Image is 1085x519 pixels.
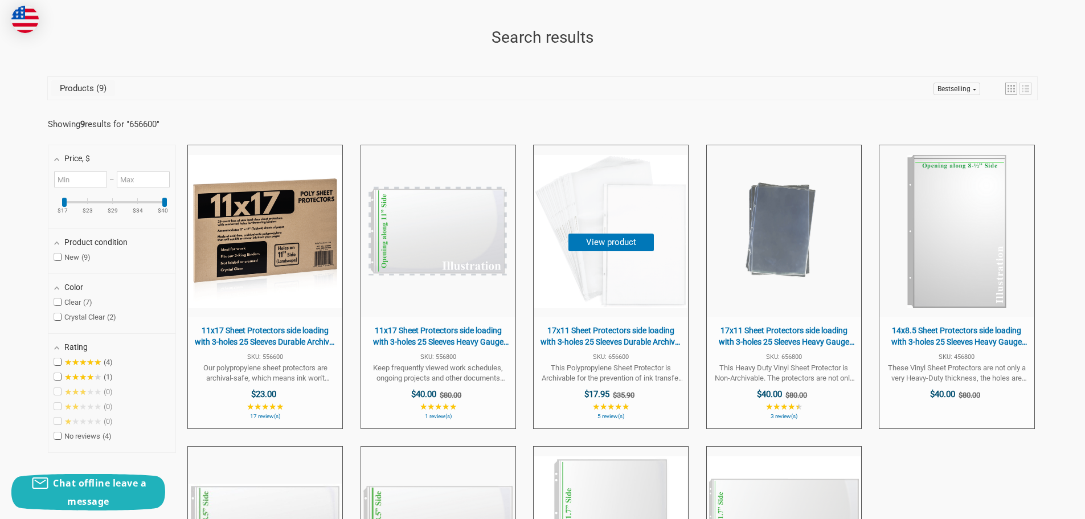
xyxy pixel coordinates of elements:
[959,391,980,399] span: $80.00
[64,342,88,352] span: Rating
[53,477,146,508] span: Chat offline leave a message
[539,414,682,419] span: 5 review(s)
[54,313,116,322] span: Crystal Clear
[104,402,113,411] span: 0
[64,154,90,163] span: Price
[713,414,855,419] span: 3 review(s)
[94,83,107,93] span: 9
[101,208,125,214] ins: $29
[713,325,855,348] span: 17x11 Sheet Protectors side loading with 3-holes 25 Sleeves Heavy Gauge Non-Archival Clear
[592,402,629,411] span: ★★★★★
[126,208,150,214] ins: $34
[885,363,1028,383] span: These Vinyl Sheet Protectors are not only a very Heavy-Duty thickness, the holes are reinforced f...
[51,80,115,96] a: View Products Tab
[707,145,861,428] a: 17x11 Sheet Protectors side loading with 3-holes 25 Sleeves Heavy Gauge Non-Archival Clear
[64,402,101,411] span: ★★★★★
[104,417,113,426] span: 0
[64,387,101,397] span: ★★★★★
[81,253,91,261] span: 9
[584,389,609,399] span: $17.95
[757,389,782,399] span: $40.00
[534,155,687,308] img: 17x11 Sheet Protectors side loading with 3-holes 25 Sleeves Durable Archival safe Crystal Clear
[64,283,83,292] span: Color
[539,354,682,360] span: SKU: 656600
[539,325,682,348] span: 17x11 Sheet Protectors side loading with 3-holes 25 Sleeves Durable Archival safe Crystal Clear
[713,354,855,360] span: SKU: 656800
[765,402,803,411] span: ★★★★★
[51,208,75,214] ins: $17
[129,119,157,129] a: 656600
[367,354,510,360] span: SKU: 556800
[76,208,100,214] ins: $23
[367,363,510,383] span: Keep frequently viewed work schedules, ongoing projects and other documents protected and easy to...
[361,145,515,428] a: 11x17 Sheet Protectors side loading with 3-holes 25 Sleeves Heavy Gauge Non-Archival Clear
[54,253,91,262] span: New
[194,363,337,383] span: Our polypropylene sheet protectors are archival-safe, which means ink won't transfer onto the pag...
[194,325,337,348] span: 11x17 Sheet Protectors side loading with 3-holes 25 Sleeves Durable Archival safe Crystal Clear
[1020,83,1031,95] a: View list mode
[885,354,1028,360] span: SKU: 456800
[785,391,807,399] span: $80.00
[1005,83,1017,95] a: View grid mode
[879,145,1034,428] a: 14x8.5 Sheet Protectors side loading with 3-holes 25 Sleeves Heavy Gauge Non-Archival Clear
[539,363,682,383] span: This Polypropylene Sheet Protector is Archivable for the prevention of ink transfer onto the prot...
[64,417,101,426] span: ★★★★★
[613,391,634,399] span: $35.90
[707,155,861,308] img: 17x11 Sheet Protectors side loading with 3-holes 25 Sleeves Heavy Gauge Non-Archival Clear
[188,145,342,428] a: 11x17 Sheet Protectors side loading with 3-holes 25 Sleeves Durable Archival safe Crystal Clear
[885,325,1028,348] span: 14x8.5 Sheet Protectors side loading with 3-holes 25 Sleeves Heavy Gauge Non-Archival Clear
[534,145,688,428] a: 17x11 Sheet Protectors side loading with 3-holes 25 Sleeves Durable Archival safe Crystal Clear
[411,389,436,399] span: $40.00
[933,83,980,95] a: Sort options
[194,414,337,419] span: 17 review(s)
[103,432,112,440] span: 4
[54,171,107,187] input: Minimum value
[48,119,185,129] div: Showing results for " "
[440,391,461,399] span: $80.00
[48,26,1037,50] h1: Search results
[251,389,276,399] span: $23.00
[937,85,971,93] span: Bestselling
[930,389,955,399] span: $40.00
[107,313,116,321] span: 2
[104,387,113,396] span: 0
[64,238,128,247] span: Product condition
[107,175,116,184] span: –
[568,234,654,251] button: View product
[420,402,457,411] span: ★★★★★
[80,119,85,129] b: 9
[367,414,510,419] span: 1 review(s)
[83,298,92,307] span: 7
[54,298,92,307] span: Clear
[104,373,113,381] span: 1
[64,358,101,367] span: ★★★★★
[117,171,170,187] input: Maximum value
[54,432,112,441] span: No reviews
[64,373,101,382] span: ★★★★★
[247,402,284,411] span: ★★★★★
[713,363,855,383] span: This Heavy Duty Vinyl Sheet Protector is Non-Archivable. The protectors are not only a Heavy-Duty...
[82,154,90,163] span: , $
[104,358,113,366] span: 4
[11,474,165,510] button: Chat offline leave a message
[194,354,337,360] span: SKU: 556600
[151,208,175,214] ins: $40
[11,6,39,33] img: duty and tax information for United States
[367,325,510,348] span: 11x17 Sheet Protectors side loading with 3-holes 25 Sleeves Heavy Gauge Non-Archival Clear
